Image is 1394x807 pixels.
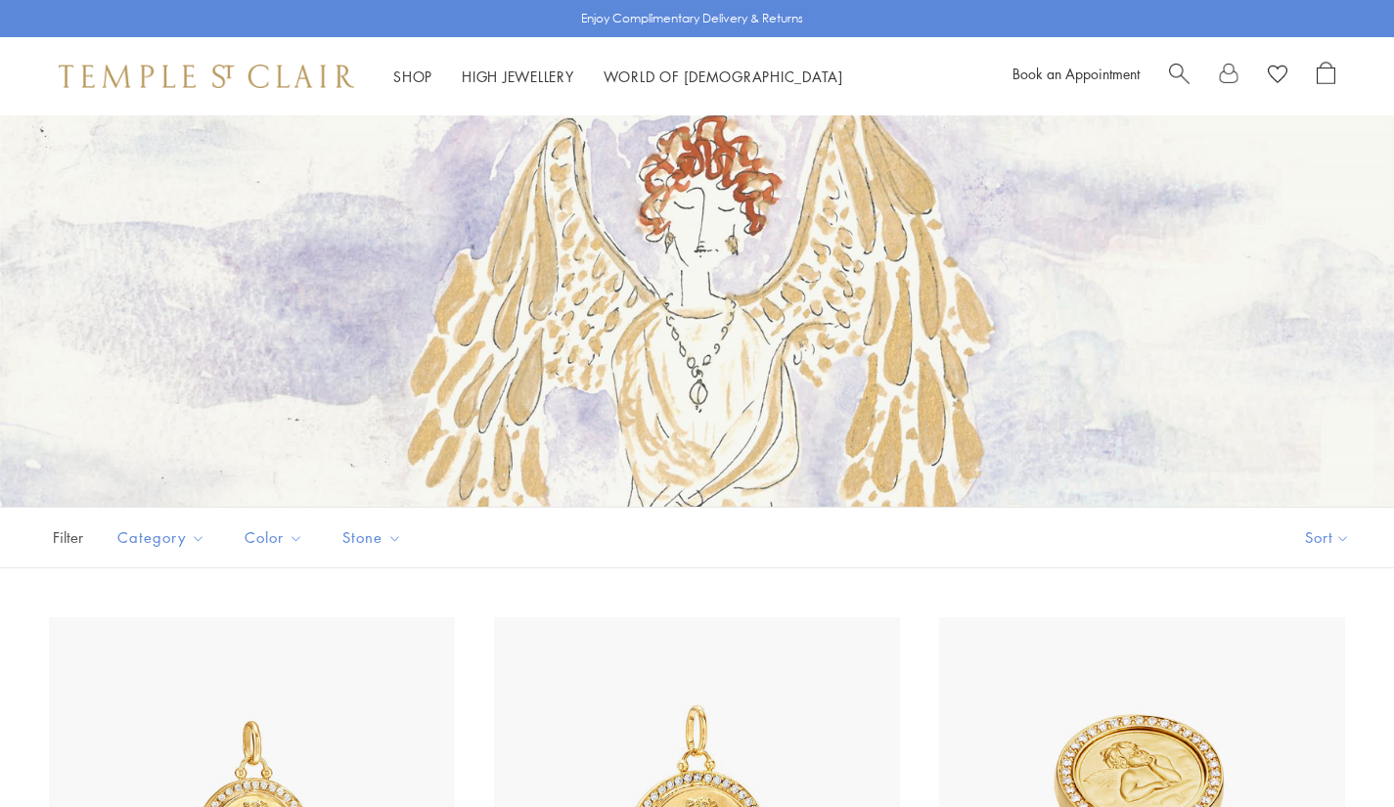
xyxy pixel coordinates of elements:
[1169,62,1190,91] a: Search
[103,516,220,560] button: Category
[235,525,318,550] span: Color
[230,516,318,560] button: Color
[1317,62,1335,91] a: Open Shopping Bag
[1261,508,1394,567] button: Show sort by
[1268,62,1287,91] a: View Wishlist
[462,67,574,86] a: High JewelleryHigh Jewellery
[393,67,432,86] a: ShopShop
[581,9,803,28] p: Enjoy Complimentary Delivery & Returns
[328,516,417,560] button: Stone
[393,65,843,89] nav: Main navigation
[333,525,417,550] span: Stone
[604,67,843,86] a: World of [DEMOGRAPHIC_DATA]World of [DEMOGRAPHIC_DATA]
[59,65,354,88] img: Temple St. Clair
[1012,64,1140,83] a: Book an Appointment
[1296,715,1374,787] iframe: Gorgias live chat messenger
[108,525,220,550] span: Category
